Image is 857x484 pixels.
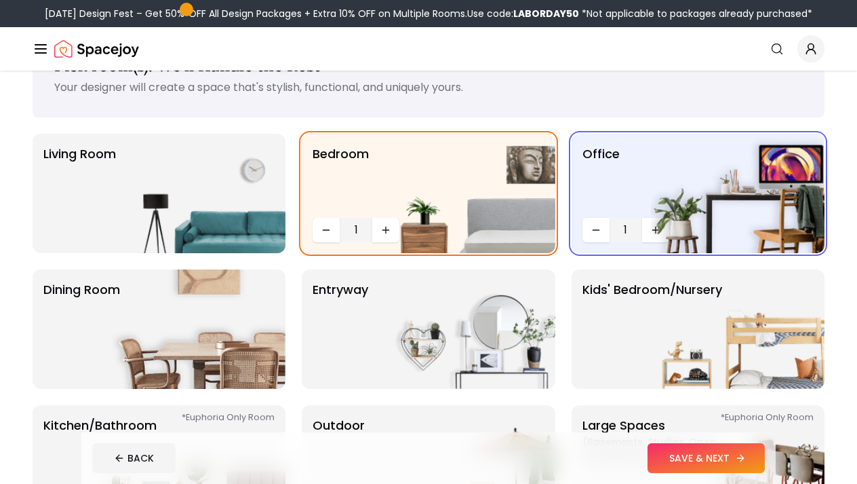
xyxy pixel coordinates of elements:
span: 1 [345,222,367,238]
nav: Global [33,27,824,71]
button: Increase quantity [642,218,669,242]
img: Spacejoy Logo [54,35,139,62]
p: Kids' Bedroom/Nursery [582,280,722,378]
button: Decrease quantity [582,218,610,242]
p: Living Room [43,145,116,242]
img: entryway [382,269,555,389]
span: 1 [615,222,637,238]
p: Dining Room [43,280,120,378]
button: Decrease quantity [313,218,340,242]
a: Spacejoy [54,35,139,62]
span: *Not applicable to packages already purchased* [579,7,812,20]
p: Office [582,145,620,212]
img: Office [651,134,824,253]
p: Your designer will create a space that's stylish, functional, and uniquely yours. [54,79,803,96]
img: Dining Room [112,269,285,389]
button: Increase quantity [372,218,399,242]
span: Use code: [467,7,579,20]
button: BACK [92,443,176,473]
button: SAVE & NEXT [647,443,765,473]
img: Living Room [112,134,285,253]
img: Bedroom [382,134,555,253]
div: [DATE] Design Fest – Get 50% OFF All Design Packages + Extra 10% OFF on Multiple Rooms. [45,7,812,20]
b: LABORDAY50 [513,7,579,20]
p: Bedroom [313,145,369,212]
p: entryway [313,280,368,378]
img: Kids' Bedroom/Nursery [651,269,824,389]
